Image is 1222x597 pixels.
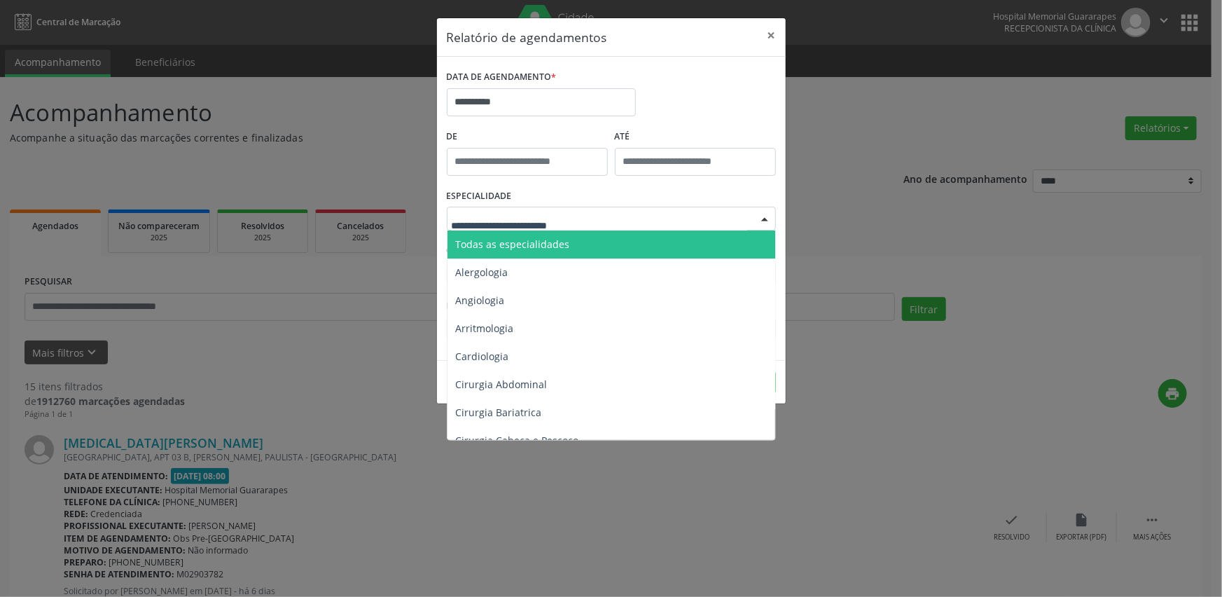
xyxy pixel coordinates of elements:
[456,266,508,279] span: Alergologia
[456,238,570,251] span: Todas as especialidades
[456,434,579,447] span: Cirurgia Cabeça e Pescoço
[456,350,509,363] span: Cardiologia
[758,18,786,53] button: Close
[447,67,557,88] label: DATA DE AGENDAMENTO
[456,378,548,391] span: Cirurgia Abdominal
[615,126,776,148] label: ATÉ
[456,294,505,307] span: Angiologia
[456,406,542,419] span: Cirurgia Bariatrica
[447,126,608,148] label: De
[447,186,512,207] label: ESPECIALIDADE
[447,28,607,46] h5: Relatório de agendamentos
[456,322,514,335] span: Arritmologia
